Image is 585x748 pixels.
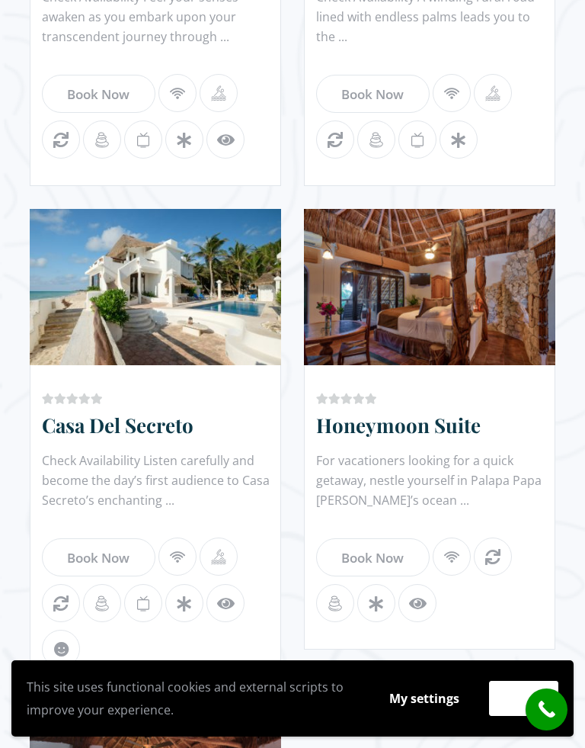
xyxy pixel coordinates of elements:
button: My settings [375,681,474,716]
a: Book Now [42,75,155,113]
i: call [529,692,564,727]
div: For vacationers looking for a quick getaway, nestle yourself in Palapa Papa [PERSON_NAME]’s ocean... [316,451,547,512]
a: Book Now [42,538,155,576]
div: Check Availability Listen carefully and become the day’s first audience to Casa Secreto’s enchant... [42,451,273,512]
a: Book Now [316,538,430,576]
a: Book Now [316,75,430,113]
a: call [526,689,567,730]
p: This site uses functional cookies and external scripts to improve your experience. [27,676,360,721]
button: Accept [489,681,558,717]
a: Casa Del Secreto [42,412,193,438]
a: Honeymoon Suite [316,412,481,438]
